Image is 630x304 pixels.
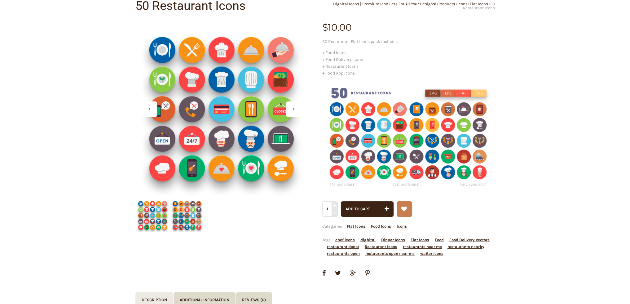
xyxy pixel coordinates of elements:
[170,198,204,233] img: Restaurant-Flat-Icons
[463,2,495,10] span: 50 Restaurant Icons
[322,238,490,256] span: Tags
[322,22,352,33] bdi: 10.00
[327,251,360,256] a: restaurants open
[322,81,495,191] img: 50 Restaurant Icons
[360,238,376,242] a: dighital
[397,224,407,229] a: Icons
[135,23,308,195] img: Restaurant-Flat-Icons-Dighital-Shop-2
[470,2,488,6] a: Flat Icons
[347,224,365,229] a: Flat Icons
[322,22,328,33] span: $
[403,244,442,249] a: restaurants near me
[327,244,359,249] a: restaurant depot
[365,251,415,256] a: restaurants open near me
[420,251,443,256] a: waiter icons
[435,238,444,242] a: Food
[371,224,391,229] a: Food Icons
[438,2,455,6] a: Products
[322,224,407,229] span: Categories
[341,201,394,217] button: Add to cart
[365,244,397,249] a: Restaurant Icons
[381,238,405,242] a: Dinner Icons
[322,201,337,217] input: Qty
[322,38,495,45] p: 50 Restaurant Flat Icons pack includes:
[322,49,495,77] p: + Food Icons + Food Delivery Icons + Restaurant Icons + Food App Icons
[447,244,484,249] a: restaurants nearby
[411,238,429,242] a: Flat Icons
[335,238,355,242] a: chef icons
[315,2,495,10] div: > > > >
[449,238,490,242] a: Food Delivery Vectors
[135,198,170,233] img: Restaurant Icons
[333,2,436,6] a: Dighital Icons | Premium Icon Sets For All Your Designs!
[457,2,468,6] a: Icons
[346,207,370,211] span: Add to cart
